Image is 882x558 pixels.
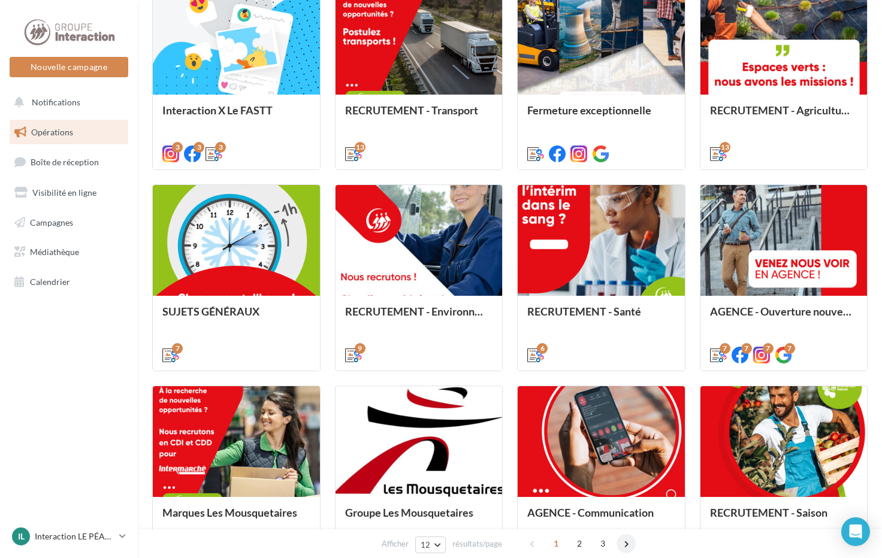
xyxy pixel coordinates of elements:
div: RECRUTEMENT - Transport [345,104,493,128]
a: Boîte de réception [7,149,131,175]
button: Notifications [7,90,126,115]
a: Visibilité en ligne [7,180,131,205]
span: 3 [593,534,612,553]
div: SUJETS GÉNÉRAUX [162,305,310,329]
div: 7 [741,343,752,354]
p: Interaction LE PÉAGE DE ROUSSILLON [35,530,114,542]
span: Calendrier [30,277,70,287]
button: 12 [415,536,446,553]
button: Nouvelle campagne [10,57,128,77]
a: Médiathèque [7,239,131,265]
div: 3 [215,142,226,153]
div: RECRUTEMENT - Saison [710,507,858,530]
div: 13 [720,142,730,153]
a: IL Interaction LE PÉAGE DE ROUSSILLON [10,525,128,548]
span: Campagnes [30,217,73,227]
div: Marques Les Mousquetaires [162,507,310,530]
div: Groupe Les Mousquetaires [345,507,493,530]
a: Opérations [7,120,131,145]
div: 6 [537,343,548,354]
div: AGENCE - Ouverture nouvelle agence [710,305,858,329]
span: 12 [421,540,431,550]
span: Notifications [32,97,80,107]
span: Boîte de réception [31,157,99,167]
div: 9 [355,343,366,354]
div: 7 [172,343,183,354]
div: 3 [172,142,183,153]
span: résultats/page [452,538,502,550]
div: AGENCE - Communication [527,507,675,530]
div: 7 [763,343,774,354]
div: 3 [194,142,204,153]
div: Open Intercom Messenger [841,517,870,546]
div: Fermeture exceptionnelle [527,104,675,128]
div: RECRUTEMENT - Santé [527,305,675,329]
div: 13 [355,142,366,153]
div: 7 [784,343,795,354]
div: Interaction X Le FASTT [162,104,310,128]
div: 7 [720,343,730,354]
span: Médiathèque [30,247,79,257]
span: IL [18,530,25,542]
span: 2 [570,534,589,553]
span: Visibilité en ligne [32,187,96,198]
span: 1 [546,534,566,553]
a: Calendrier [7,269,131,295]
span: Afficher [382,538,409,550]
div: RECRUTEMENT - Agriculture / Espaces verts [710,104,858,128]
a: Campagnes [7,210,131,235]
span: Opérations [31,127,73,137]
div: RECRUTEMENT - Environnement [345,305,493,329]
